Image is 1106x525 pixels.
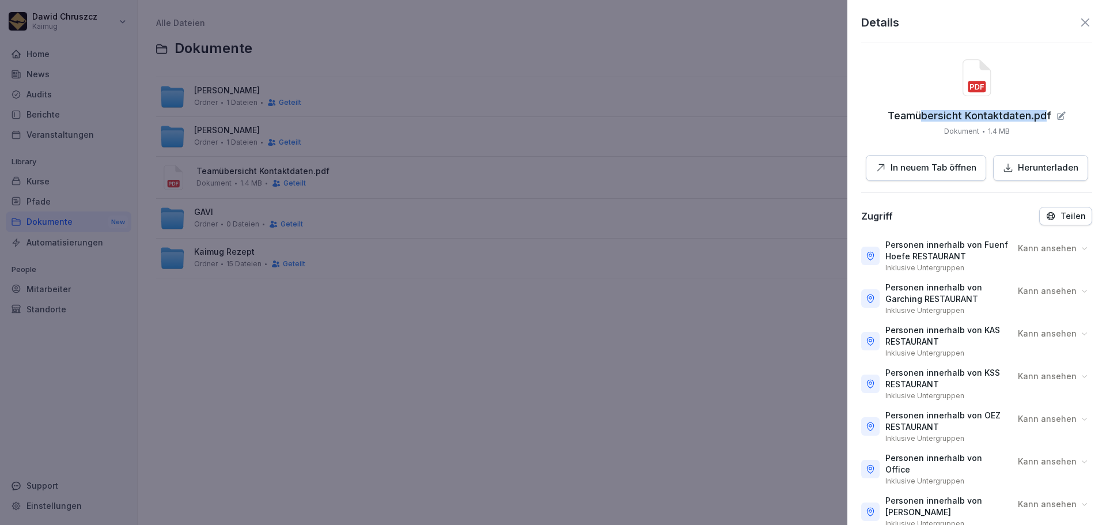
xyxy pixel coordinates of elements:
[1018,328,1077,339] p: Kann ansehen
[885,239,1009,262] p: Personen innerhalb von Fuenf Hoefe RESTAURANT
[861,14,899,31] p: Details
[1018,371,1077,382] p: Kann ansehen
[1018,498,1077,510] p: Kann ansehen
[885,477,964,486] p: Inklusive Untergruppen
[1018,243,1077,254] p: Kann ansehen
[885,452,1009,475] p: Personen innerhalb von Office
[866,155,986,181] button: In neuem Tab öffnen
[1060,211,1086,221] p: Teilen
[861,210,893,222] div: Zugriff
[885,367,1009,390] p: Personen innerhalb von KSS RESTAURANT
[885,324,1009,348] p: Personen innerhalb von KAS RESTAURANT
[1018,413,1077,425] p: Kann ansehen
[1018,285,1077,297] p: Kann ansehen
[885,391,964,401] p: Inklusive Untergruppen
[1018,161,1078,175] p: Herunterladen
[885,263,964,273] p: Inklusive Untergruppen
[891,161,976,175] p: In neuem Tab öffnen
[1018,456,1077,467] p: Kann ansehen
[885,434,964,443] p: Inklusive Untergruppen
[1039,207,1092,225] button: Teilen
[885,495,1009,518] p: Personen innerhalb von [PERSON_NAME]
[988,126,1010,137] p: 1.4 MB
[944,126,979,137] p: Dokument
[888,110,1051,122] p: Teamübersicht Kontaktdaten.pdf
[993,155,1088,181] button: Herunterladen
[885,349,964,358] p: Inklusive Untergruppen
[885,410,1009,433] p: Personen innerhalb von OEZ RESTAURANT
[885,282,1009,305] p: Personen innerhalb von Garching RESTAURANT
[885,306,964,315] p: Inklusive Untergruppen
